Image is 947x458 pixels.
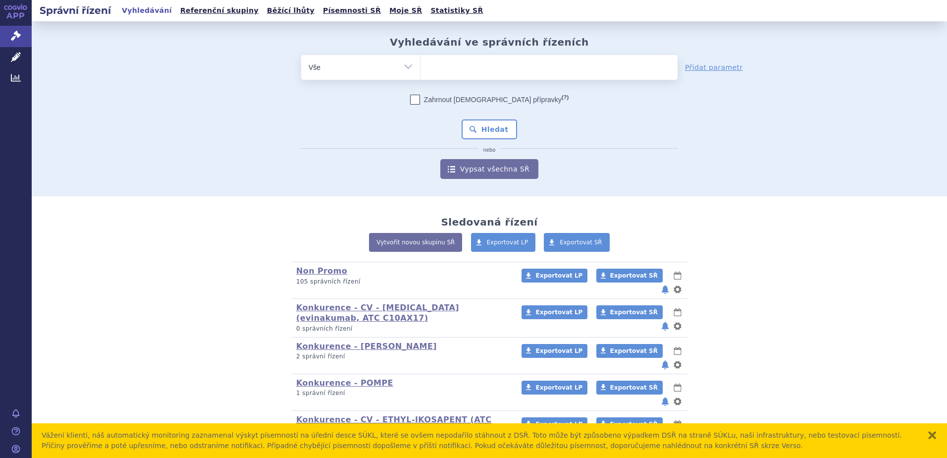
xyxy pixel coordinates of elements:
button: Hledat [462,119,518,139]
label: Zahrnout [DEMOGRAPHIC_DATA] přípravky [410,95,569,105]
span: Exportovat SŘ [610,347,658,354]
h2: Vyhledávání ve správních řízeních [390,36,589,48]
a: Písemnosti SŘ [320,4,384,17]
span: Exportovat SŘ [610,272,658,279]
a: Non Promo [296,266,347,276]
a: Běžící lhůty [264,4,317,17]
button: lhůty [673,306,683,318]
a: Vyhledávání [119,4,175,17]
a: Vytvořit novou skupinu SŘ [369,233,462,252]
span: Exportovat SŘ [610,309,658,316]
button: lhůty [673,418,683,430]
h2: Sledovaná řízení [441,216,537,228]
a: Konkurence - POMPE [296,378,393,388]
span: Exportovat LP [487,239,528,246]
button: zavřít [927,430,937,440]
span: Exportovat LP [535,384,582,391]
a: Vypsat všechna SŘ [440,159,538,179]
a: Konkurence - [PERSON_NAME] [296,342,437,351]
a: Exportovat SŘ [544,233,610,252]
a: Konkurence - CV - ETHYL-IKOSAPENT (ATC C10AX06) [296,415,491,435]
a: Exportovat SŘ [596,269,663,283]
a: Exportovat LP [522,305,587,319]
a: Exportovat LP [471,233,536,252]
span: Exportovat LP [535,272,582,279]
i: nebo [478,147,501,153]
button: notifikace [660,359,670,371]
button: nastavení [673,396,683,407]
a: Exportovat LP [522,417,587,431]
h2: Správní řízení [32,3,119,17]
a: Exportovat SŘ [596,381,663,395]
a: Exportovat LP [522,269,587,283]
button: nastavení [673,284,683,295]
span: Exportovat LP [535,421,582,428]
span: Exportovat SŘ [610,384,658,391]
span: Exportovat SŘ [610,421,658,428]
a: Exportovat SŘ [596,344,663,358]
a: Přidat parametr [685,62,743,72]
button: nastavení [673,359,683,371]
a: Exportovat SŘ [596,305,663,319]
span: Exportovat LP [535,309,582,316]
button: notifikace [660,396,670,407]
p: 105 správních řízení [296,278,509,286]
a: Exportovat SŘ [596,417,663,431]
div: Vážení klienti, náš automatický monitoring zaznamenal výskyt písemností na úřední desce SÚKL, kte... [42,430,917,451]
span: Exportovat SŘ [560,239,602,246]
a: Referenční skupiny [177,4,262,17]
a: Moje SŘ [386,4,425,17]
a: Exportovat LP [522,344,587,358]
button: lhůty [673,345,683,357]
abbr: (?) [562,94,569,101]
button: nastavení [673,320,683,332]
p: 1 správní řízení [296,389,509,398]
span: Exportovat LP [535,347,582,354]
p: 0 správních řízení [296,325,509,333]
p: 2 správní řízení [296,352,509,361]
button: notifikace [660,284,670,295]
a: Exportovat LP [522,381,587,395]
a: Konkurence - CV - [MEDICAL_DATA] (evinakumab, ATC C10AX17) [296,303,459,323]
button: lhůty [673,382,683,394]
button: notifikace [660,320,670,332]
button: lhůty [673,270,683,282]
a: Statistiky SŘ [427,4,486,17]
